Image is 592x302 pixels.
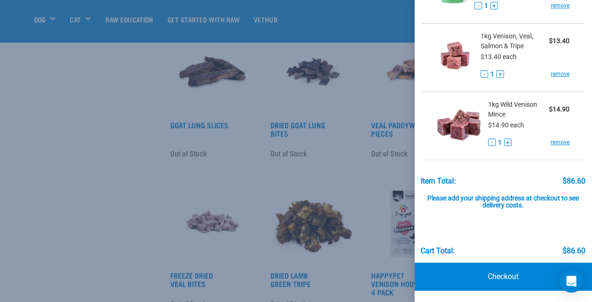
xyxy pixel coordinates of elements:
img: Venison, Veal, Salmon & Tripe [437,31,474,80]
div: Cart total: [421,247,455,255]
button: + [504,139,512,146]
strong: $13.40 [549,37,570,44]
div: Open Intercom Messenger [560,270,583,293]
a: remove [551,138,570,147]
div: Item Total: [421,177,456,185]
span: 1kg Venison, Veal, Salmon & Tripe [481,31,549,51]
span: $14.90 each [488,121,524,129]
div: $86.60 [563,247,585,255]
button: - [488,139,496,146]
span: $13.40 each [481,53,517,60]
button: + [490,2,498,9]
span: 1 [498,138,502,147]
a: remove [551,70,570,78]
button: + [497,70,504,78]
span: 1 [484,1,488,11]
button: - [481,70,488,78]
a: remove [551,1,570,10]
strong: $14.90 [549,105,570,113]
span: 1 [490,69,494,79]
div: Please add your shipping address at checkout to see delivery costs. [421,185,585,210]
button: - [475,2,482,9]
img: Wild Venison Mince [437,100,482,148]
span: 1kg Wild Venison Mince [488,100,549,119]
div: $86.60 [563,177,585,185]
